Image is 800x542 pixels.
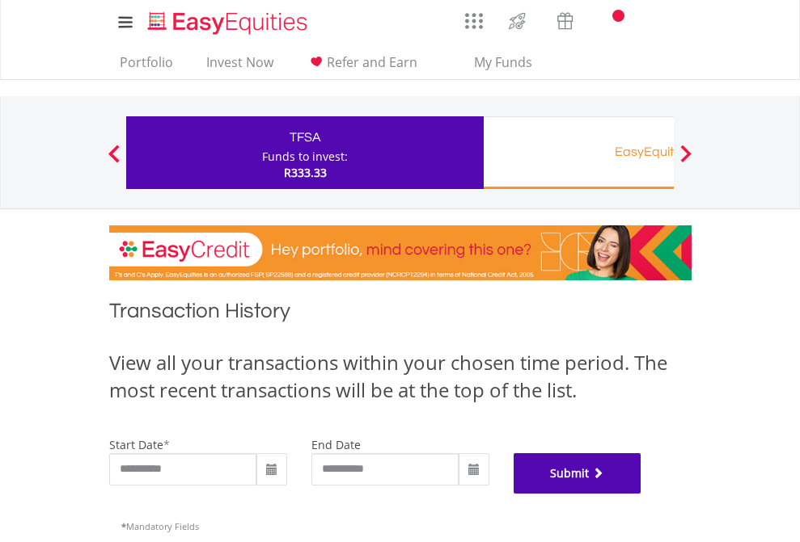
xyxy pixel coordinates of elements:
[300,54,424,79] a: Refer and Earn
[109,349,692,405] div: View all your transactions within your chosen time period. The most recent transactions will be a...
[541,4,589,34] a: Vouchers
[465,12,483,30] img: grid-menu-icon.svg
[113,54,180,79] a: Portfolio
[142,4,314,36] a: Home page
[284,165,327,180] span: R333.33
[121,520,199,532] span: Mandatory Fields
[671,4,713,40] a: My Profile
[504,8,531,34] img: thrive-v2.svg
[630,4,671,36] a: FAQ's and Support
[145,10,314,36] img: EasyEquities_Logo.png
[451,52,557,73] span: My Funds
[98,153,130,169] button: Previous
[514,453,641,494] button: Submit
[311,437,361,452] label: end date
[200,54,280,79] a: Invest Now
[109,225,692,280] img: EasyCredit Promotion Banner
[670,153,702,169] button: Next
[136,126,474,149] div: TFSA
[262,149,348,165] div: Funds to invest:
[327,53,417,71] span: Refer and Earn
[552,8,578,34] img: vouchers-v2.svg
[109,296,692,333] h1: Transaction History
[455,4,493,30] a: AppsGrid
[589,4,630,36] a: Notifications
[109,437,163,452] label: start date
